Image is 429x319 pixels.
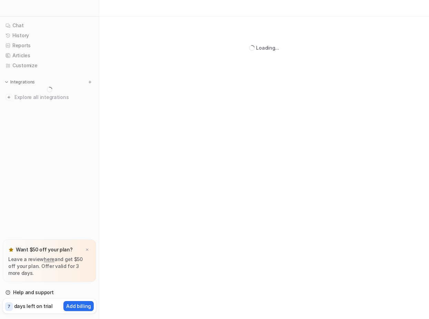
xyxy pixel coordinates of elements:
[6,94,12,101] img: explore all integrations
[3,51,96,60] a: Articles
[66,302,91,310] p: Add billing
[10,79,35,85] p: Integrations
[256,44,279,51] div: Loading...
[63,301,94,311] button: Add billing
[3,41,96,50] a: Reports
[8,303,10,310] p: 7
[3,31,96,40] a: History
[8,247,14,252] img: star
[14,302,53,310] p: days left on trial
[3,79,37,86] button: Integrations
[3,21,96,30] a: Chat
[16,246,73,253] p: Want $50 off your plan?
[3,92,96,102] a: Explore all integrations
[44,256,54,262] a: here
[14,92,93,103] span: Explore all integrations
[88,80,92,84] img: menu_add.svg
[4,80,9,84] img: expand menu
[3,61,96,70] a: Customize
[8,256,91,277] p: Leave a review and get $50 off your plan. Offer valid for 3 more days.
[85,248,89,252] img: x
[3,288,96,297] a: Help and support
